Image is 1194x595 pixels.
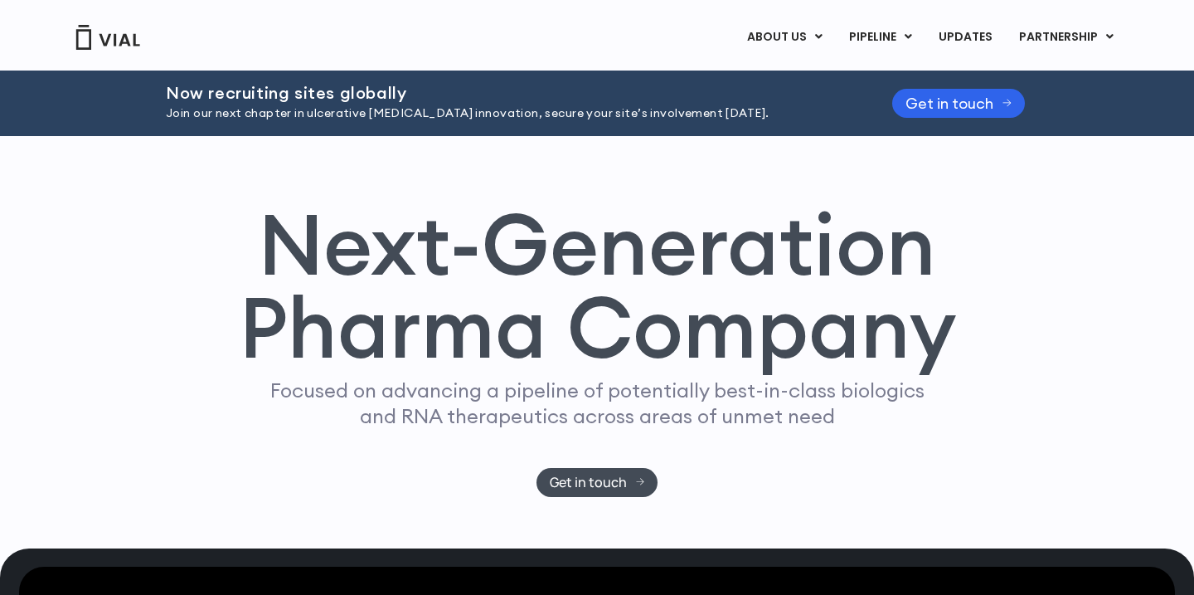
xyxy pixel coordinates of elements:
span: Get in touch [905,97,993,110]
h1: Next-Generation Pharma Company [238,202,956,370]
p: Join our next chapter in ulcerative [MEDICAL_DATA] innovation, secure your site’s involvement [DA... [166,105,851,123]
img: Vial Logo [75,25,141,50]
a: PARTNERSHIPMenu Toggle [1006,23,1127,51]
span: Get in touch [550,476,627,489]
a: Get in touch [892,89,1025,118]
a: ABOUT USMenu Toggle [734,23,835,51]
p: Focused on advancing a pipeline of potentially best-in-class biologics and RNA therapeutics acros... [263,378,931,429]
a: UPDATES [925,23,1005,51]
h2: Now recruiting sites globally [166,84,851,102]
a: PIPELINEMenu Toggle [836,23,925,51]
a: Get in touch [536,468,658,497]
